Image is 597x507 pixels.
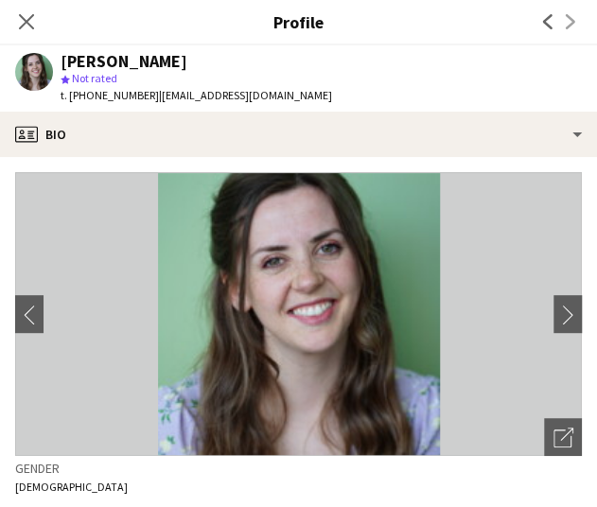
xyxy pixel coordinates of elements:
[544,418,582,456] div: Open photos pop-in
[61,53,187,70] div: [PERSON_NAME]
[15,460,582,477] h3: Gender
[72,71,117,85] span: Not rated
[15,480,128,494] span: [DEMOGRAPHIC_DATA]
[15,172,582,456] img: Crew avatar or photo
[159,88,332,102] span: | [EMAIL_ADDRESS][DOMAIN_NAME]
[61,88,159,102] span: t. [PHONE_NUMBER]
